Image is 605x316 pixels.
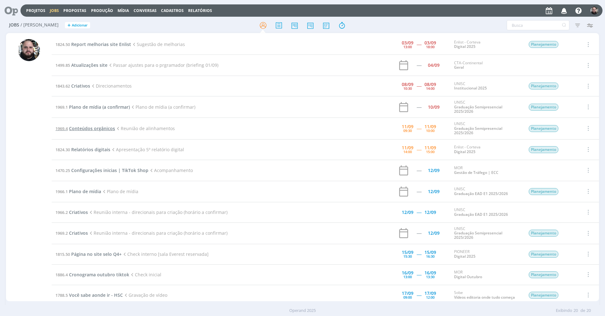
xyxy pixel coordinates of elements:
[55,126,68,131] span: 1969.4
[55,210,68,215] span: 1966.2
[71,251,122,257] span: Página no site selo Q4+
[417,41,421,47] span: -----
[134,8,157,13] a: Conversas
[454,230,502,240] a: Graduação Semipresencial 2025/2026
[426,275,435,279] div: 13:30
[454,227,519,240] div: UNISC
[71,83,90,89] span: Criativos
[55,272,129,278] a: 1886.4Cronograma outubro tiktok
[417,125,421,131] span: -----
[428,105,440,109] div: 10/09
[454,145,519,154] div: Enlist - Corteva
[507,20,569,30] input: Busca
[529,271,558,278] span: Planejamento
[55,41,131,47] a: 1824.50Report melhorias site Enlist
[454,290,519,300] div: Sobe
[55,104,130,110] a: 1969.1Plano de mídia (a confirmar)
[67,22,71,29] span: +
[426,296,435,299] div: 12:00
[110,147,184,152] span: Apresentação 5º relatório digital
[454,166,519,175] div: MOR
[428,63,440,67] div: 04/09
[90,83,132,89] span: Direcionamentos
[454,40,519,49] div: Enlist - Corteva
[454,85,487,91] a: Institucional 2025
[69,230,88,236] span: Criativos
[454,270,519,279] div: MOR
[454,61,519,70] div: CTA-Continental
[424,271,436,275] div: 16/09
[72,23,88,27] span: Adicionar
[55,167,148,173] a: 1470.25Configurações inicias | TikTok Shop
[454,100,519,114] div: UNISC
[55,189,68,194] span: 1966.1
[529,188,558,195] span: Planejamento
[88,209,228,215] span: Reunião interna - direcionais para criação (horário a confirmar)
[55,272,68,278] span: 1886.4
[402,124,413,129] div: 11/09
[402,250,413,255] div: 15/09
[55,251,122,257] a: 1815.50Página no site selo Q4+
[69,188,101,194] span: Plano de mídia
[454,191,508,196] a: Graduação EAD E1 2025/2026
[55,292,123,298] a: 1788.5Você sabe aonde ir - HSC
[123,292,167,298] span: Gravação de vídeo
[55,251,70,257] span: 1815.50
[424,146,436,150] div: 11/09
[402,41,413,45] div: 03/09
[417,272,421,278] span: -----
[417,63,421,67] div: -----
[50,8,59,13] a: Jobs
[424,82,436,87] div: 08/09
[424,41,436,45] div: 03/09
[417,83,421,89] span: -----
[424,210,436,215] div: 12/09
[403,150,412,153] div: 14:00
[55,62,70,68] span: 1499.85
[131,41,185,47] span: Sugestão de melhorias
[55,168,70,173] span: 1470.25
[55,104,68,110] span: 1969.1
[417,189,421,194] div: -----
[402,210,413,215] div: 12/09
[69,125,115,131] span: Conteúdos orgânicos
[556,307,572,314] span: Exibindo
[454,65,464,70] a: Geral
[88,230,228,236] span: Reunião interna - direcionais para criação (horário a confirmar)
[454,149,475,154] a: Digital 2025
[91,8,113,13] a: Produção
[55,83,90,89] a: 1843.62Criativos
[55,42,70,47] span: 1824.50
[403,45,412,49] div: 13:00
[426,129,435,132] div: 10:00
[403,296,412,299] div: 09:00
[417,168,421,173] div: -----
[454,170,498,175] a: Gestão de Tráfego | ECC
[101,188,138,194] span: Plano de mídia
[417,251,421,257] span: -----
[454,82,519,91] div: UNISC
[529,292,558,299] span: Planejamento
[417,231,421,235] div: -----
[186,8,214,13] button: Relatórios
[55,147,110,152] a: 1824.30Relatórios digitais
[161,8,184,13] span: Cadastros
[590,5,599,16] button: G
[426,45,435,49] div: 18:00
[529,41,558,48] span: Planejamento
[426,150,435,153] div: 15:00
[71,62,107,68] span: Atualizações site
[529,251,558,258] span: Planejamento
[55,188,101,194] a: 1966.1Plano de mídia
[159,8,186,13] button: Cadastros
[402,146,413,150] div: 11/09
[428,168,440,173] div: 12/09
[129,272,161,278] span: Check inicial
[55,125,115,131] a: 1969.4Conteúdos orgânicos
[69,292,123,298] span: Você sabe aonde ir - HSC
[107,62,218,68] span: Passar ajustes para o prgramador (briefing 01/09)
[132,8,158,13] button: Conversas
[55,230,68,236] span: 1969.2
[428,231,440,235] div: 12/09
[69,104,130,110] span: Plano de mídia (a confirmar)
